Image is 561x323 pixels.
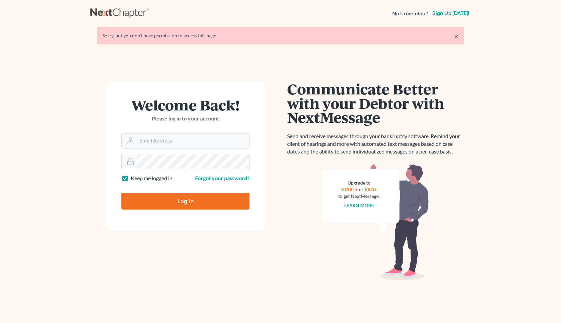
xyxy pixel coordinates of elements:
p: Please log in to your account [121,115,249,122]
a: × [454,32,459,40]
label: Keep me logged in [131,175,172,182]
p: Send and receive messages through your bankruptcy software. Remind your client of hearings and mo... [287,132,464,155]
div: Sorry, but you don't have permission to access this page [102,32,459,39]
input: Log In [121,193,249,210]
a: Learn more [344,203,374,208]
strong: Not a member? [392,10,428,17]
span: or [359,187,364,192]
a: PRO+ [365,187,377,192]
a: Sign up [DATE]! [431,11,471,16]
h1: Welcome Back! [121,98,249,112]
h1: Communicate Better with your Debtor with NextMessage [287,82,464,124]
img: nextmessage_bg-59042aed3d76b12b5cd301f8e5b87938c9018125f34e5fa2b7a6b67550977c72.svg [322,164,429,280]
a: START+ [341,187,358,192]
a: Forgot your password? [195,175,249,181]
input: Email Address [137,133,249,148]
div: to get NextMessage. [338,193,380,200]
div: Upgrade to [338,180,380,186]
